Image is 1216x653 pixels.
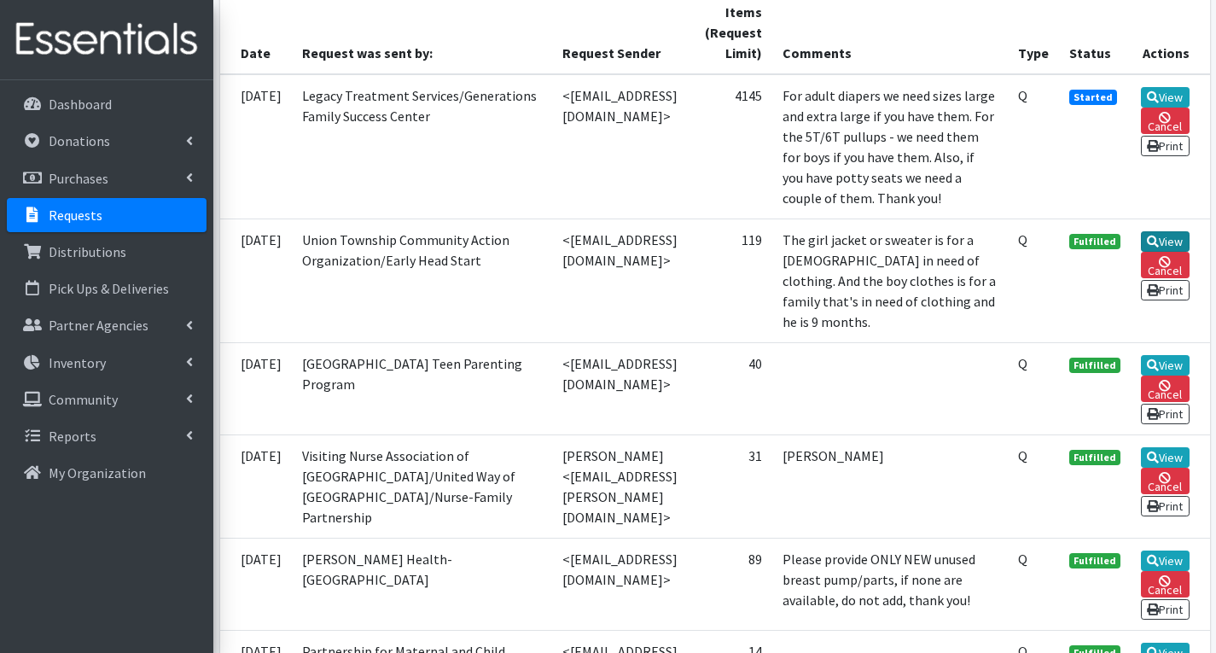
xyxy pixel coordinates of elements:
span: Started [1069,90,1117,105]
p: Inventory [49,354,106,371]
p: Donations [49,132,110,149]
a: View [1141,355,1190,376]
td: <[EMAIL_ADDRESS][DOMAIN_NAME]> [552,342,694,434]
a: Inventory [7,346,207,380]
abbr: Quantity [1018,447,1027,464]
a: Cancel [1141,252,1190,278]
td: [DATE] [220,538,292,630]
p: Reports [49,428,96,445]
p: Dashboard [49,96,112,113]
p: My Organization [49,464,146,481]
td: [PERSON_NAME] [772,434,1008,538]
a: View [1141,231,1190,252]
a: Print [1141,136,1190,156]
span: Fulfilled [1069,234,1120,249]
td: 89 [693,538,772,630]
a: Distributions [7,235,207,269]
span: Fulfilled [1069,450,1120,465]
p: Partner Agencies [49,317,148,334]
a: Print [1141,599,1190,620]
a: Partner Agencies [7,308,207,342]
td: Please provide ONLY NEW unused breast pump/parts, if none are available, do not add, thank you! [772,538,1008,630]
span: Fulfilled [1069,358,1120,373]
td: [GEOGRAPHIC_DATA] Teen Parenting Program [292,342,552,434]
a: Donations [7,124,207,158]
a: Cancel [1141,571,1190,598]
a: Dashboard [7,87,207,121]
a: Cancel [1141,468,1190,494]
p: Requests [49,207,102,224]
td: <[EMAIL_ADDRESS][DOMAIN_NAME]> [552,219,694,342]
a: Reports [7,419,207,453]
td: [PERSON_NAME] Health- [GEOGRAPHIC_DATA] [292,538,552,630]
a: My Organization [7,456,207,490]
td: [PERSON_NAME] <[EMAIL_ADDRESS][PERSON_NAME][DOMAIN_NAME]> [552,434,694,538]
a: Pick Ups & Deliveries [7,271,207,306]
td: The girl jacket or sweater is for a [DEMOGRAPHIC_DATA] in need of clothing. And the boy clothes i... [772,219,1008,342]
p: Purchases [49,170,108,187]
a: Print [1141,404,1190,424]
p: Distributions [49,243,126,260]
a: View [1141,551,1190,571]
abbr: Quantity [1018,355,1027,372]
abbr: Quantity [1018,551,1027,568]
td: [DATE] [220,219,292,342]
a: Print [1141,496,1190,516]
p: Community [49,391,118,408]
td: <[EMAIL_ADDRESS][DOMAIN_NAME]> [552,74,694,219]
td: 40 [693,342,772,434]
td: 119 [693,219,772,342]
a: Print [1141,280,1190,300]
td: 4145 [693,74,772,219]
a: View [1141,447,1190,468]
abbr: Quantity [1018,87,1027,104]
td: [DATE] [220,434,292,538]
td: 31 [693,434,772,538]
td: Union Township Community Action Organization/Early Head Start [292,219,552,342]
td: Visiting Nurse Association of [GEOGRAPHIC_DATA]/United Way of [GEOGRAPHIC_DATA]/Nurse-Family Part... [292,434,552,538]
a: Requests [7,198,207,232]
a: Cancel [1141,376,1190,402]
span: Fulfilled [1069,553,1120,568]
td: [DATE] [220,342,292,434]
td: <[EMAIL_ADDRESS][DOMAIN_NAME]> [552,538,694,630]
td: For adult diapers we need sizes large and extra large if you have them. For the 5T/6T pullups - w... [772,74,1008,219]
img: HumanEssentials [7,11,207,68]
a: Community [7,382,207,417]
p: Pick Ups & Deliveries [49,280,169,297]
abbr: Quantity [1018,231,1027,248]
td: Legacy Treatment Services/Generations Family Success Center [292,74,552,219]
td: [DATE] [220,74,292,219]
a: View [1141,87,1190,108]
a: Purchases [7,161,207,195]
a: Cancel [1141,108,1190,134]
